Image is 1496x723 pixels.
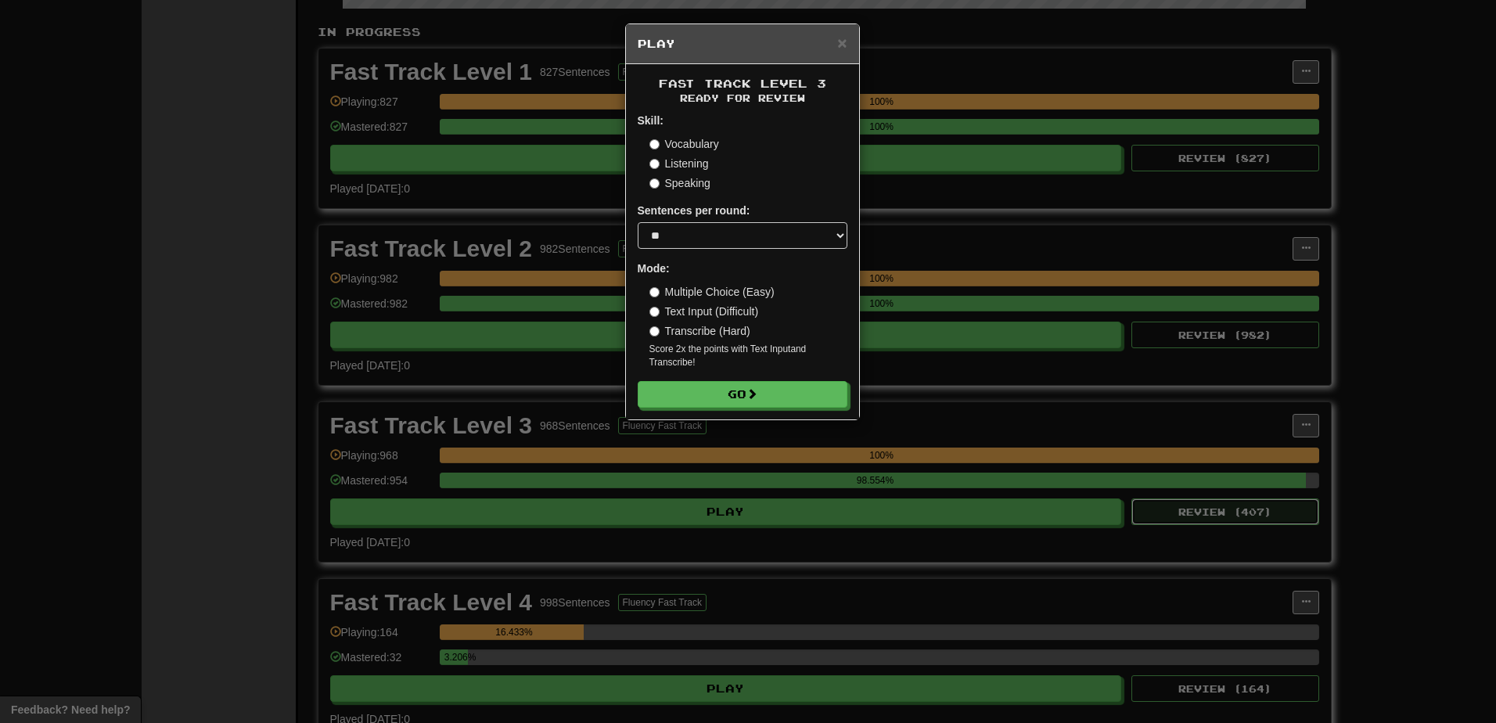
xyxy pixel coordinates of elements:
strong: Skill: [638,114,663,127]
label: Text Input (Difficult) [649,304,759,319]
h5: Play [638,36,847,52]
input: Vocabulary [649,139,660,149]
span: × [837,34,847,52]
input: Listening [649,159,660,169]
input: Speaking [649,178,660,189]
label: Speaking [649,175,710,191]
input: Transcribe (Hard) [649,326,660,336]
span: Fast Track Level 3 [659,77,826,90]
input: Multiple Choice (Easy) [649,287,660,297]
label: Transcribe (Hard) [649,323,750,339]
label: Listening [649,156,709,171]
input: Text Input (Difficult) [649,307,660,317]
button: Close [837,34,847,51]
label: Vocabulary [649,136,719,152]
label: Sentences per round: [638,203,750,218]
small: Ready for Review [638,92,847,105]
small: Score 2x the points with Text Input and Transcribe ! [649,343,847,369]
label: Multiple Choice (Easy) [649,284,775,300]
button: Go [638,381,847,408]
strong: Mode: [638,262,670,275]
